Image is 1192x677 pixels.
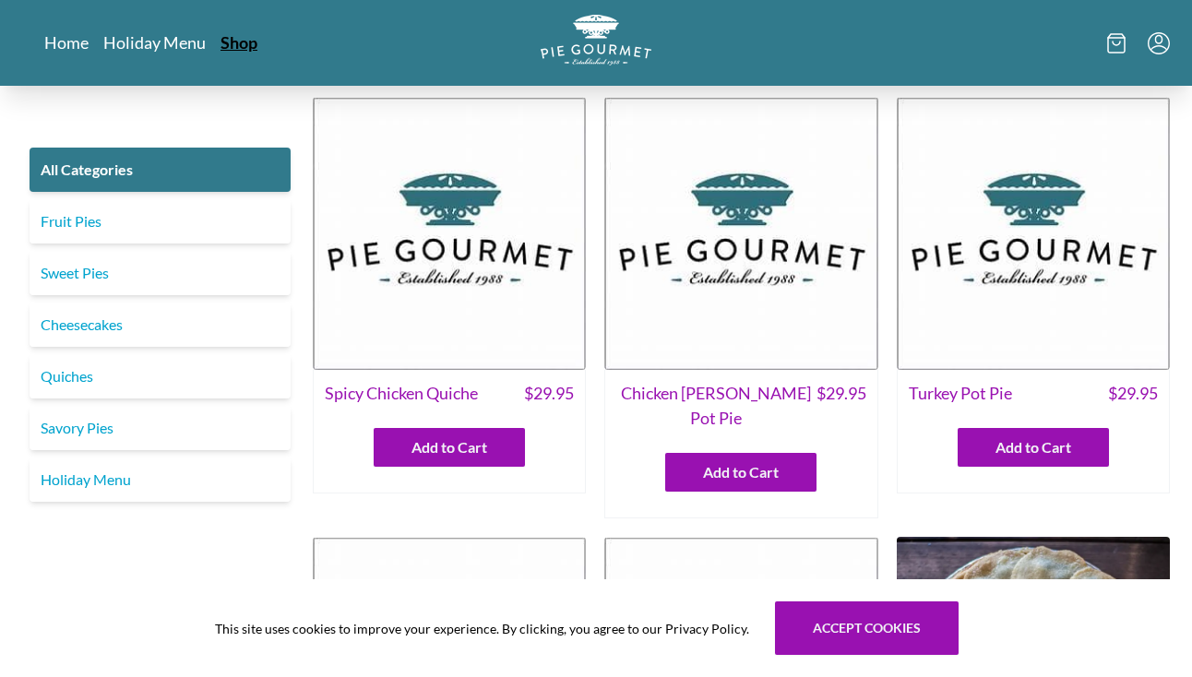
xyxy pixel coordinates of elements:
[703,461,779,483] span: Add to Cart
[313,97,586,370] img: Spicy Chicken Quiche
[1148,32,1170,54] button: Menu
[665,453,817,492] button: Add to Cart
[30,457,291,502] a: Holiday Menu
[604,97,877,370] img: Chicken Curry Pot Pie
[221,31,257,53] a: Shop
[524,381,574,406] span: $ 29.95
[1108,381,1158,406] span: $ 29.95
[897,97,1170,370] img: Turkey Pot Pie
[958,428,1109,467] button: Add to Cart
[616,381,816,431] span: Chicken [PERSON_NAME] Pot Pie
[30,251,291,295] a: Sweet Pies
[541,15,651,65] img: logo
[995,436,1071,458] span: Add to Cart
[817,381,866,431] span: $ 29.95
[30,303,291,347] a: Cheesecakes
[30,199,291,243] a: Fruit Pies
[325,381,478,406] span: Spicy Chicken Quiche
[30,406,291,450] a: Savory Pies
[374,428,525,467] button: Add to Cart
[909,381,1012,406] span: Turkey Pot Pie
[215,619,749,638] span: This site uses cookies to improve your experience. By clicking, you agree to our Privacy Policy.
[541,15,651,71] a: Logo
[775,601,959,655] button: Accept cookies
[44,31,89,53] a: Home
[30,148,291,192] a: All Categories
[103,31,206,53] a: Holiday Menu
[411,436,487,458] span: Add to Cart
[30,354,291,398] a: Quiches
